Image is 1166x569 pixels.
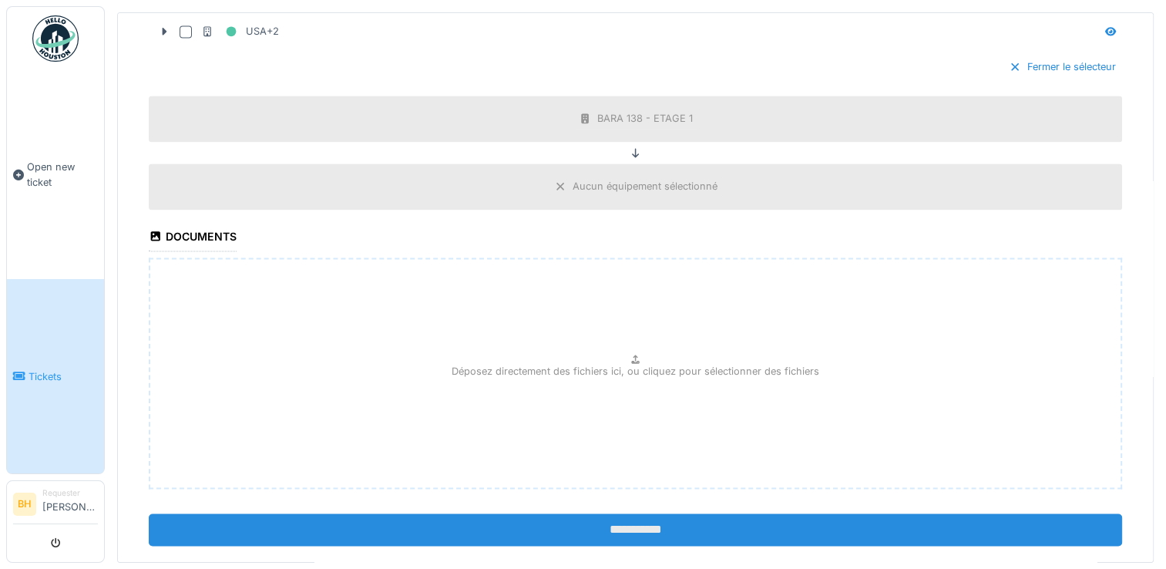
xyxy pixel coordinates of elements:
[42,487,98,520] li: [PERSON_NAME]
[13,487,98,524] a: BH Requester[PERSON_NAME]
[452,364,819,379] p: Déposez directement des fichiers ici, ou cliquez pour sélectionner des fichiers
[149,225,237,251] div: Documents
[27,160,98,189] span: Open new ticket
[573,179,717,194] div: Aucun équipement sélectionné
[13,493,36,516] li: BH
[7,70,104,279] a: Open new ticket
[1003,56,1122,77] div: Fermer le sélecteur
[7,279,104,473] a: Tickets
[201,22,279,41] div: USA+2
[42,487,98,499] div: Requester
[597,111,693,126] div: BARA 138 - ETAGE 1
[32,15,79,62] img: Badge_color-CXgf-gQk.svg
[29,369,98,384] span: Tickets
